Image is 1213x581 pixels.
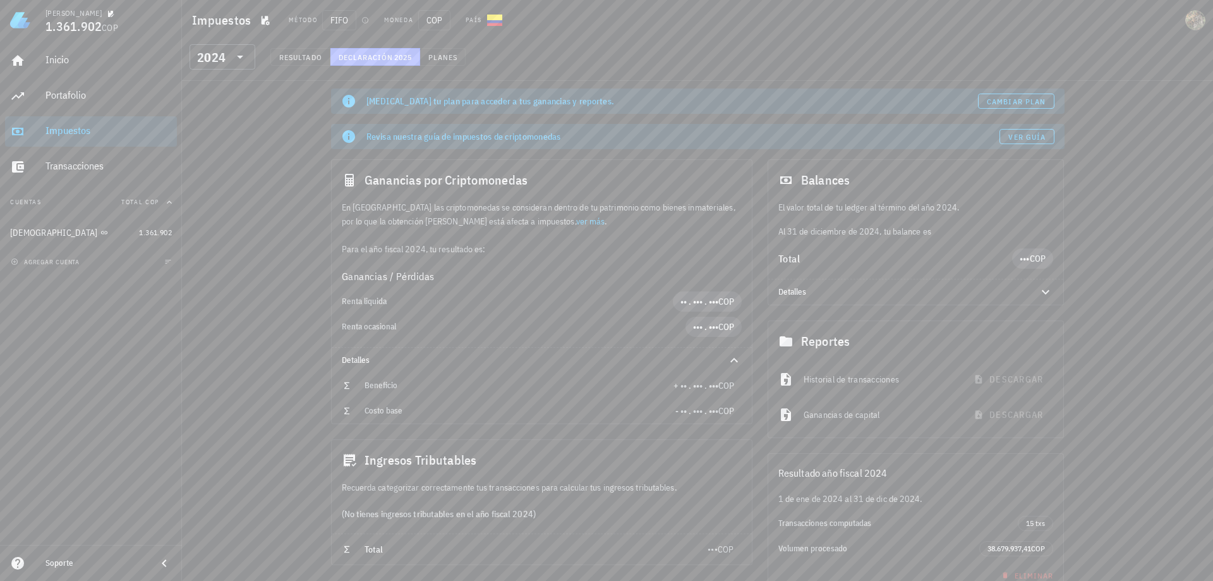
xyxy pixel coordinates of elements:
[1185,10,1205,30] div: avatar
[45,54,172,66] div: Inicio
[986,97,1046,106] span: Cambiar plan
[999,571,1054,580] span: Eliminar
[693,321,718,333] span: ••• . •••
[332,494,752,534] div: (No tienes ingresos tributables en el año fiscal 2024)
[5,217,177,248] a: [DEMOGRAPHIC_DATA] 1.361.902
[418,10,450,30] span: COP
[1020,253,1030,264] span: •••
[487,13,502,28] div: CO-icon
[384,15,413,25] div: Moneda
[768,492,1064,506] div: 1 de ene de 2024 al 31 de dic de 2024.
[768,200,1064,238] div: Al 31 de diciembre de 2024, tu balance es
[718,544,734,555] span: COP
[718,405,734,417] span: COP
[45,558,147,568] div: Soporte
[768,454,1064,492] div: Resultado año fiscal 2024
[342,297,673,307] div: Renta liquida
[13,258,80,266] span: agregar cuenta
[365,380,397,391] span: Beneficio
[10,10,30,30] img: LedgiFi
[365,405,402,416] span: Costo base
[1008,132,1046,142] span: Ver guía
[778,200,1054,214] p: El valor total de tu ledger al término del año 2024.
[1031,544,1045,553] span: COP
[342,322,685,332] div: Renta ocasional
[338,52,394,62] span: Declaración
[190,44,255,70] div: 2024
[420,48,466,66] button: Planes
[5,116,177,147] a: Impuestos
[45,18,102,35] span: 1.361.902
[673,380,718,391] span: + •• . ••• . •••
[332,200,752,256] div: En [GEOGRAPHIC_DATA] las criptomonedas se consideran dentro de tu patrimonio como bienes inmateri...
[999,129,1054,144] a: Ver guía
[8,255,85,268] button: agregar cuenta
[778,287,1023,297] div: Detalles
[680,296,718,307] span: •• . ••• . •••
[10,228,98,238] div: [DEMOGRAPHIC_DATA]
[270,48,330,66] button: Resultado
[804,401,956,429] div: Ganancias de capital
[768,160,1064,200] div: Balances
[768,279,1064,305] div: Detalles
[192,10,256,30] h1: Impuestos
[366,95,615,107] span: [MEDICAL_DATA] tu plan para acceder a tus ganancias y reportes.
[718,321,734,333] span: COP
[768,321,1064,362] div: Reportes
[1030,253,1046,264] span: COP
[978,94,1054,109] a: Cambiar plan
[45,8,102,18] div: [PERSON_NAME]
[365,544,383,555] span: Total
[289,15,317,25] div: Método
[5,152,177,182] a: Transacciones
[5,81,177,111] a: Portafolio
[342,355,711,365] div: Detalles
[708,544,718,555] span: •••
[576,216,605,227] a: ver más
[322,10,356,30] span: FIFO
[718,380,734,391] span: COP
[466,15,482,25] div: País
[279,52,322,62] span: Resultado
[139,228,172,237] span: 1.361.902
[987,544,1031,553] span: 38.679.937,41
[45,160,172,172] div: Transacciones
[45,89,172,101] div: Portafolio
[1026,517,1045,530] span: 15 txs
[332,348,752,373] div: Detalles
[5,187,177,217] button: CuentasTotal COP
[778,254,1012,264] div: Total
[332,440,752,480] div: Ingresos Tributables
[778,544,980,554] div: Volumen procesado
[121,198,159,206] span: Total COP
[428,52,458,62] span: Planes
[804,365,956,393] div: Historial de transacciones
[45,125,172,137] div: Impuestos
[366,130,999,143] div: Revisa nuestra guía de impuestos de criptomonedas
[675,405,718,417] span: - •• . ••• . •••
[778,518,1018,529] div: Transacciones computadas
[394,52,412,62] span: 2025
[332,480,752,494] div: Recuerda categorizar correctamente tus transacciones para calcular tus ingresos tributables.
[5,46,177,76] a: Inicio
[342,269,435,284] span: Ganancias / Pérdidas
[332,160,752,200] div: Ganancias por Criptomonedas
[330,48,420,66] button: Declaración 2025
[102,22,118,34] span: COP
[718,296,734,307] span: COP
[197,51,226,64] div: 2024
